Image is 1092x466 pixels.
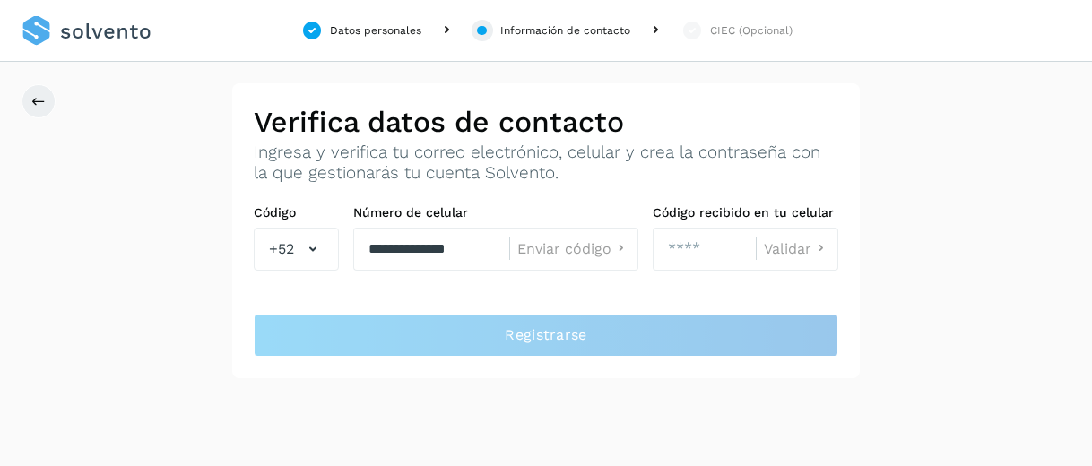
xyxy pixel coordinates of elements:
button: Enviar código [517,239,630,258]
button: Validar [764,239,830,258]
p: Ingresa y verifica tu correo electrónico, celular y crea la contraseña con la que gestionarás tu ... [254,142,838,184]
span: +52 [269,238,294,260]
h2: Verifica datos de contacto [254,105,838,139]
div: CIEC (Opcional) [710,22,793,39]
label: Código [254,205,339,220]
span: Registrarse [505,325,586,345]
label: Código recibido en tu celular [653,205,838,220]
label: Número de celular [353,205,638,220]
span: Enviar código [517,242,611,256]
div: Datos personales [330,22,421,39]
div: Información de contacto [500,22,630,39]
button: Registrarse [254,314,838,357]
span: Validar [764,242,811,256]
